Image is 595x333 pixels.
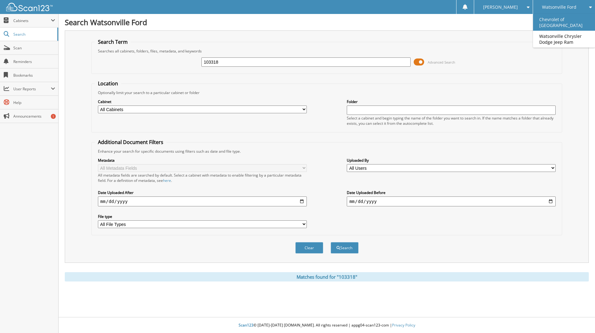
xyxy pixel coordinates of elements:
[98,214,307,219] label: File type
[239,322,253,328] span: Scan123
[13,59,55,64] span: Reminders
[533,14,595,31] a: Chevrolet of [GEOGRAPHIC_DATA]
[98,173,307,183] div: All metadata fields are searched by default. Select a cabinet with metadata to enable filtering b...
[98,158,307,163] label: Metadata
[65,272,589,281] div: Matches found for "103318"
[347,158,556,163] label: Uploaded By
[13,86,51,92] span: User Reports
[347,196,556,206] input: end
[428,60,455,65] span: Advanced Search
[331,242,359,254] button: Search
[13,114,55,119] span: Announcements
[95,139,166,146] legend: Additional Document Filters
[98,196,307,206] input: start
[13,45,55,51] span: Scan
[95,48,559,54] div: Searches all cabinets, folders, files, metadata, and keywords
[95,80,121,87] legend: Location
[59,318,595,333] div: © [DATE]-[DATE] [DOMAIN_NAME]. All rights reserved | appg04-scan123-com |
[51,114,56,119] div: 1
[295,242,323,254] button: Clear
[163,178,171,183] a: here
[392,322,415,328] a: Privacy Policy
[483,5,518,9] span: [PERSON_NAME]
[6,3,53,11] img: scan123-logo-white.svg
[95,38,131,45] legend: Search Term
[98,99,307,104] label: Cabinet
[542,5,576,9] span: Watsonville Ford
[95,149,559,154] div: Enhance your search for specific documents using filters such as date and file type.
[13,73,55,78] span: Bookmarks
[13,32,54,37] span: Search
[13,18,51,23] span: Cabinets
[347,99,556,104] label: Folder
[98,190,307,195] label: Date Uploaded After
[564,303,595,333] iframe: Chat Widget
[347,115,556,126] div: Select a cabinet and begin typing the name of the folder you want to search in. If the name match...
[347,190,556,195] label: Date Uploaded Before
[65,17,589,27] h1: Search Watsonville Ford
[13,100,55,105] span: Help
[533,31,595,47] a: Watsonville Chrysler Dodge Jeep Ram
[95,90,559,95] div: Optionally limit your search to a particular cabinet or folder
